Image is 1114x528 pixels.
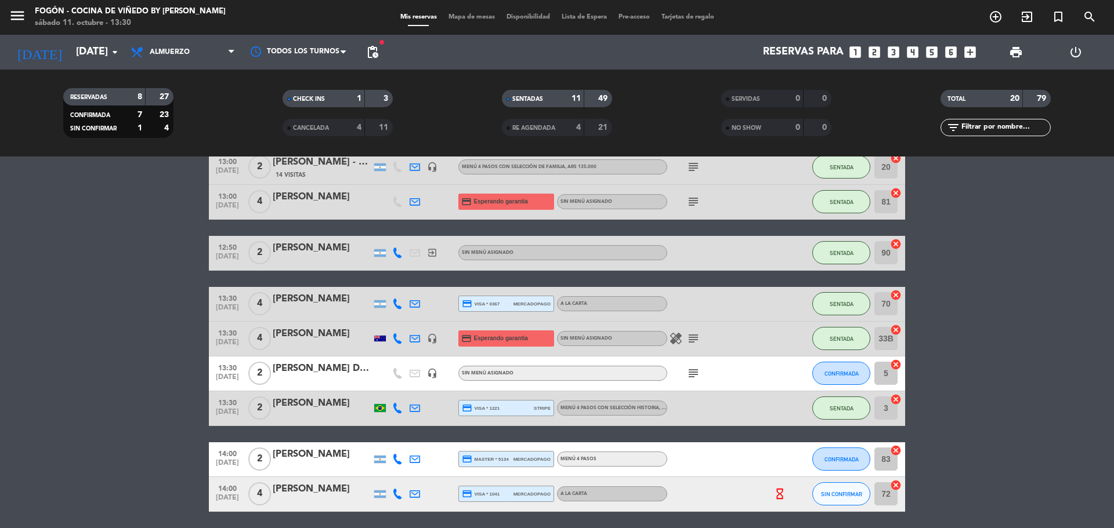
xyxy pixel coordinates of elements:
[598,123,610,132] strong: 21
[213,167,242,180] span: [DATE]
[1009,45,1023,59] span: print
[138,111,142,119] strong: 7
[213,253,242,266] span: [DATE]
[1083,10,1097,24] i: search
[427,368,437,378] i: headset_mic
[150,48,190,56] span: Almuerzo
[462,489,500,499] span: visa * 1041
[273,447,371,462] div: [PERSON_NAME]
[273,241,371,256] div: [PERSON_NAME]
[462,298,500,309] span: visa * 0367
[213,459,242,472] span: [DATE]
[1020,10,1034,24] i: exit_to_app
[830,301,853,307] span: SENTADA
[384,94,390,103] strong: 3
[293,96,325,102] span: CHECK INS
[273,155,371,170] div: [PERSON_NAME] - VTR
[474,334,528,343] span: Esperando garantía
[886,45,901,60] i: looks_3
[732,125,761,131] span: NO SHOW
[513,456,551,463] span: mercadopago
[830,336,853,342] span: SENTADA
[164,124,171,132] strong: 4
[905,45,920,60] i: looks_4
[795,94,800,103] strong: 0
[830,164,853,170] span: SENTADA
[773,487,786,500] i: hourglass_empty
[293,125,329,131] span: CANCELADA
[830,405,853,412] span: SENTADA
[848,45,863,60] i: looks_one
[213,408,242,421] span: [DATE]
[213,154,242,167] span: 13:00
[824,456,859,463] span: CONFIRMADA
[830,250,853,256] span: SENTADA
[9,39,70,65] i: [DATE]
[213,189,242,202] span: 13:00
[830,199,853,205] span: SENTADA
[273,326,371,341] div: [PERSON_NAME]
[443,14,501,20] span: Mapa de mesas
[427,333,437,344] i: headset_mic
[512,96,543,102] span: SENTADAS
[989,10,1003,24] i: add_circle_outline
[213,446,242,460] span: 14:00
[378,39,385,46] span: fiber_manual_record
[462,454,509,464] span: master * 5134
[273,292,371,307] div: [PERSON_NAME]
[890,479,902,491] i: cancel
[462,489,472,499] i: credit_card
[70,126,117,132] span: SIN CONFIRMAR
[534,405,551,412] span: stripe
[890,152,902,164] i: cancel
[572,94,581,103] strong: 11
[461,333,472,344] i: credit_card
[1037,94,1048,103] strong: 79
[890,289,902,301] i: cancel
[248,447,271,471] span: 2
[890,359,902,370] i: cancel
[556,14,613,20] span: Lista de Espera
[732,96,760,102] span: SERVIDAS
[213,338,242,352] span: [DATE]
[462,298,472,309] i: credit_card
[276,170,306,180] span: 14 Visitas
[379,123,390,132] strong: 11
[890,394,902,405] i: cancel
[273,361,371,376] div: [PERSON_NAME] DOS [PERSON_NAME]- driver in mza
[213,304,242,317] span: [DATE]
[565,165,596,169] span: , ARS 135.000
[924,45,939,60] i: looks_5
[138,124,142,132] strong: 1
[462,371,513,376] span: Sin menú asignado
[501,14,556,20] span: Disponibilidad
[357,123,361,132] strong: 4
[659,406,688,410] span: , ARS 99.000
[560,301,587,306] span: A LA CARTA
[248,190,271,213] span: 4
[248,241,271,264] span: 2
[946,121,960,134] i: filter_list
[273,396,371,411] div: [PERSON_NAME]
[656,14,720,20] span: Tarjetas de regalo
[70,112,110,118] span: CONFIRMADA
[822,123,829,132] strong: 0
[821,491,862,497] span: SIN CONFIRMAR
[560,491,587,496] span: A LA CARTA
[462,165,596,169] span: Menú 4 Pasos con selección de familia
[213,291,242,304] span: 13:30
[70,94,107,100] span: RESERVADAS
[427,247,437,258] i: exit_to_app
[461,196,472,207] i: credit_card
[598,94,610,103] strong: 49
[824,370,859,377] span: CONFIRMADA
[560,336,612,341] span: Sin menú asignado
[213,395,242,409] span: 13:30
[560,406,688,410] span: Menú 4 pasos con selección Historia
[9,7,26,24] i: menu
[963,45,978,60] i: add_box
[669,332,683,345] i: healing
[213,481,242,494] span: 14:00
[213,494,242,507] span: [DATE]
[576,123,581,132] strong: 4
